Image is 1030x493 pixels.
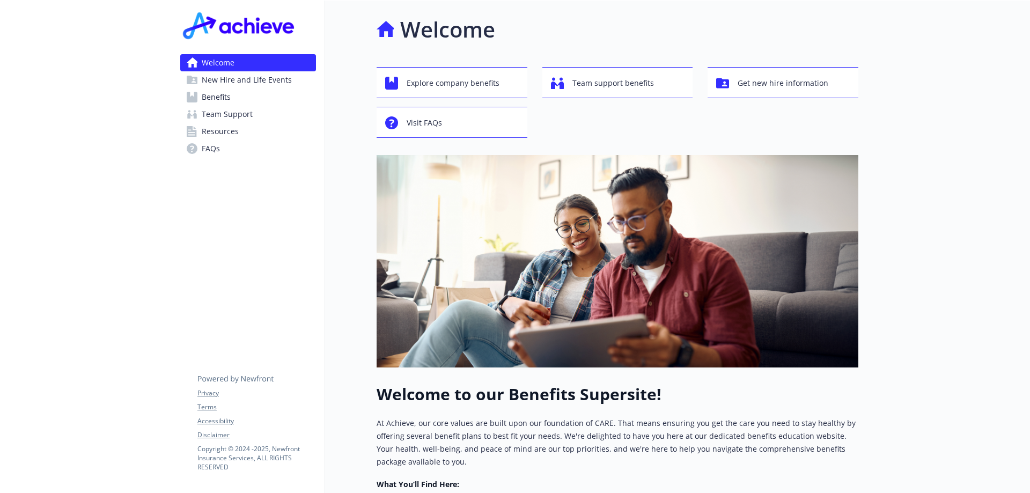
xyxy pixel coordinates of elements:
span: FAQs [202,140,220,157]
a: Privacy [197,388,315,398]
strong: What You’ll Find Here: [377,479,459,489]
span: New Hire and Life Events [202,71,292,89]
a: Terms [197,402,315,412]
span: Team support benefits [572,73,654,93]
a: New Hire and Life Events [180,71,316,89]
button: Team support benefits [542,67,693,98]
img: overview page banner [377,155,858,367]
a: Welcome [180,54,316,71]
a: Benefits [180,89,316,106]
button: Visit FAQs [377,107,527,138]
span: Get new hire information [738,73,828,93]
a: Accessibility [197,416,315,426]
p: Copyright © 2024 - 2025 , Newfront Insurance Services, ALL RIGHTS RESERVED [197,444,315,472]
span: Welcome [202,54,234,71]
a: Resources [180,123,316,140]
a: Disclaimer [197,430,315,440]
span: Explore company benefits [407,73,499,93]
span: Benefits [202,89,231,106]
span: Visit FAQs [407,113,442,133]
button: Get new hire information [708,67,858,98]
h1: Welcome to our Benefits Supersite! [377,385,858,404]
h1: Welcome [400,13,495,46]
button: Explore company benefits [377,67,527,98]
span: Resources [202,123,239,140]
p: At Achieve, our core values are built upon our foundation of CARE. That means ensuring you get th... [377,417,858,468]
a: FAQs [180,140,316,157]
a: Team Support [180,106,316,123]
span: Team Support [202,106,253,123]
